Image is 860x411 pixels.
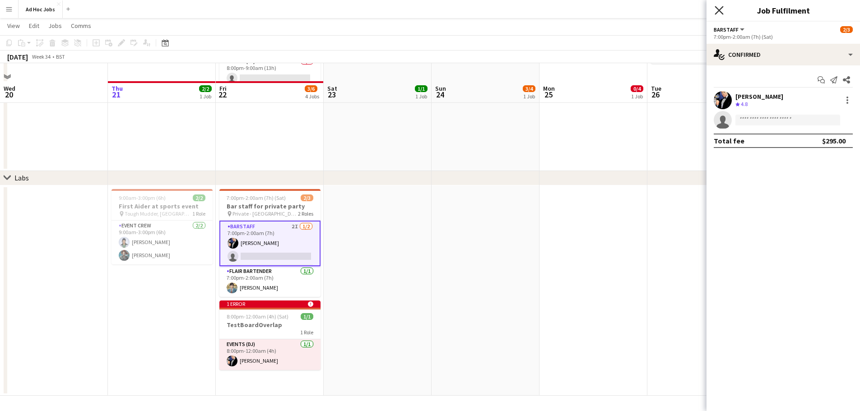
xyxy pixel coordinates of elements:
[4,20,23,32] a: View
[714,26,746,33] button: Barstaff
[4,84,15,92] span: Wed
[67,20,95,32] a: Comms
[415,85,428,92] span: 1/1
[219,84,227,92] span: Fri
[707,44,860,65] div: Confirmed
[110,89,123,100] span: 21
[219,266,321,297] app-card-role: Flair Bartender1/17:00pm-2:00am (7h)[PERSON_NAME]
[192,210,205,217] span: 1 Role
[326,89,337,100] span: 23
[219,202,321,210] h3: Bar staff for private party
[415,93,427,100] div: 1 Job
[232,210,298,217] span: Private - [GEOGRAPHIC_DATA]
[25,20,43,32] a: Edit
[19,0,63,18] button: Ad Hoc Jobs
[7,22,20,30] span: View
[542,89,555,100] span: 25
[714,136,744,145] div: Total fee
[48,22,62,30] span: Jobs
[219,56,321,87] app-card-role: Events (DJ)0/18:00pm-9:00am (13h)
[112,84,123,92] span: Thu
[305,85,317,92] span: 3/6
[741,101,748,107] span: 4.8
[71,22,91,30] span: Comms
[112,202,213,210] h3: First Aider at sports event
[29,22,39,30] span: Edit
[200,93,211,100] div: 1 Job
[714,33,853,40] div: 7:00pm-2:00am (7h) (Sat)
[218,89,227,100] span: 22
[735,92,783,101] div: [PERSON_NAME]
[193,194,205,201] span: 2/2
[435,84,446,92] span: Sun
[219,189,321,297] app-job-card: 7:00pm-2:00am (7h) (Sat)2/3Bar staff for private party Private - [GEOGRAPHIC_DATA]2 RolesBarstaff...
[219,339,321,370] app-card-role: Events (DJ)1/18:00pm-12:00am (4h)[PERSON_NAME]
[300,329,313,336] span: 1 Role
[650,89,661,100] span: 26
[219,321,321,329] h3: TestBoardOverlap
[651,84,661,92] span: Tue
[327,84,337,92] span: Sat
[112,189,213,264] app-job-card: 9:00am-3:00pm (6h)2/2First Aider at sports event Tough Mudder, [GEOGRAPHIC_DATA]1 RoleEvent Crew2...
[45,20,65,32] a: Jobs
[30,53,52,60] span: Week 34
[822,136,846,145] div: $295.00
[631,93,643,100] div: 1 Job
[112,221,213,264] app-card-role: Event Crew2/29:00am-3:00pm (6h)[PERSON_NAME][PERSON_NAME]
[631,85,643,92] span: 0/4
[7,52,28,61] div: [DATE]
[227,194,286,201] span: 7:00pm-2:00am (7h) (Sat)
[219,300,321,308] div: 1 error
[219,300,321,370] app-job-card: 1 error 8:00pm-12:00am (4h) (Sat)1/1TestBoardOverlap1 RoleEvents (DJ)1/18:00pm-12:00am (4h)[PERSO...
[840,26,853,33] span: 2/3
[523,85,535,92] span: 3/4
[56,53,65,60] div: BST
[298,210,313,217] span: 2 Roles
[2,89,15,100] span: 20
[543,84,555,92] span: Mon
[125,210,192,217] span: Tough Mudder, [GEOGRAPHIC_DATA]
[305,93,319,100] div: 4 Jobs
[523,93,535,100] div: 1 Job
[301,313,313,320] span: 1/1
[434,89,446,100] span: 24
[119,194,166,201] span: 9:00am-3:00pm (6h)
[227,313,288,320] span: 8:00pm-12:00am (4h) (Sat)
[714,26,739,33] span: Barstaff
[14,173,29,182] div: Labs
[199,85,212,92] span: 2/2
[301,194,313,201] span: 2/3
[219,221,321,266] app-card-role: Barstaff2I1/27:00pm-2:00am (7h)[PERSON_NAME]
[707,5,860,16] h3: Job Fulfilment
